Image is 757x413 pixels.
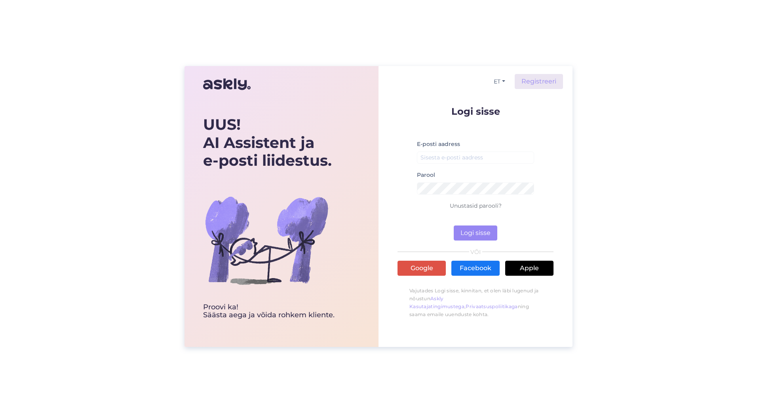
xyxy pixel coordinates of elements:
a: Apple [505,261,553,276]
p: Vajutades Logi sisse, kinnitan, et olen läbi lugenud ja nõustun , ning saama emaile uuenduste kohta. [398,283,553,322]
p: Logi sisse [398,106,553,116]
img: Askly [203,75,251,94]
a: Registreeri [515,74,563,89]
label: E-posti aadress [417,140,460,148]
span: VÕI [469,249,482,255]
a: Askly Kasutajatingimustega [409,296,464,309]
img: bg-askly [203,177,330,303]
a: Google [398,261,446,276]
button: ET [491,76,508,87]
label: Parool [417,171,435,179]
button: Logi sisse [454,225,497,241]
a: Privaatsuspoliitikaga [466,303,517,309]
a: Facebook [451,261,500,276]
input: Sisesta e-posti aadress [417,152,534,164]
div: UUS! AI Assistent ja e-posti liidestus. [203,116,335,170]
div: Proovi ka! Säästa aega ja võida rohkem kliente. [203,303,335,319]
a: Unustasid parooli? [450,202,502,209]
